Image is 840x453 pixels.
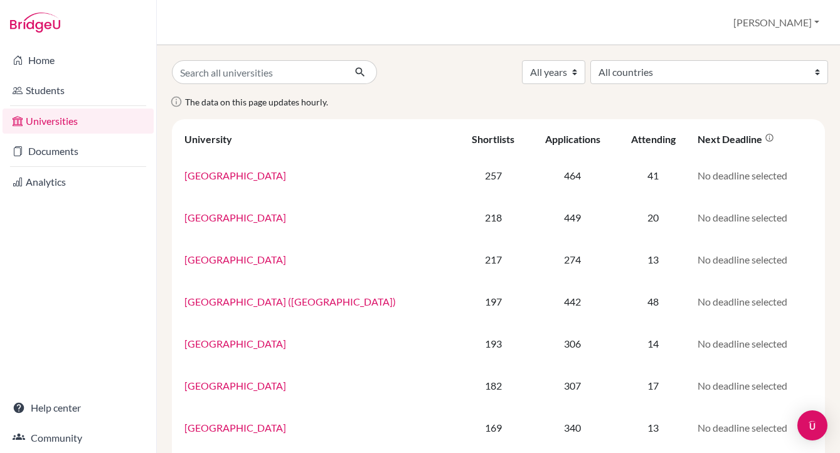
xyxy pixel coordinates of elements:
[10,13,60,33] img: Bridge-U
[184,169,286,181] a: [GEOGRAPHIC_DATA]
[184,422,286,434] a: [GEOGRAPHIC_DATA]
[616,196,690,238] td: 20
[177,124,457,154] th: University
[472,133,514,145] div: Shortlists
[457,154,529,196] td: 257
[728,11,825,35] button: [PERSON_NAME]
[698,133,774,145] div: Next deadline
[698,211,787,223] span: No deadline selected
[184,338,286,349] a: [GEOGRAPHIC_DATA]
[797,410,827,440] div: Open Intercom Messenger
[3,78,154,103] a: Students
[616,365,690,407] td: 17
[3,425,154,450] a: Community
[616,280,690,322] td: 48
[457,196,529,238] td: 218
[529,280,616,322] td: 442
[457,407,529,449] td: 169
[3,109,154,134] a: Universities
[529,365,616,407] td: 307
[184,296,396,307] a: [GEOGRAPHIC_DATA] ([GEOGRAPHIC_DATA])
[529,322,616,365] td: 306
[631,133,676,145] div: Attending
[698,296,787,307] span: No deadline selected
[184,253,286,265] a: [GEOGRAPHIC_DATA]
[698,338,787,349] span: No deadline selected
[529,196,616,238] td: 449
[616,154,690,196] td: 41
[185,97,328,107] span: The data on this page updates hourly.
[184,380,286,392] a: [GEOGRAPHIC_DATA]
[172,60,344,84] input: Search all universities
[698,169,787,181] span: No deadline selected
[616,238,690,280] td: 13
[616,407,690,449] td: 13
[184,211,286,223] a: [GEOGRAPHIC_DATA]
[529,238,616,280] td: 274
[3,48,154,73] a: Home
[457,238,529,280] td: 217
[545,133,600,145] div: Applications
[529,154,616,196] td: 464
[457,280,529,322] td: 197
[3,139,154,164] a: Documents
[457,365,529,407] td: 182
[529,407,616,449] td: 340
[698,422,787,434] span: No deadline selected
[457,322,529,365] td: 193
[698,253,787,265] span: No deadline selected
[3,395,154,420] a: Help center
[698,380,787,392] span: No deadline selected
[616,322,690,365] td: 14
[3,169,154,195] a: Analytics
